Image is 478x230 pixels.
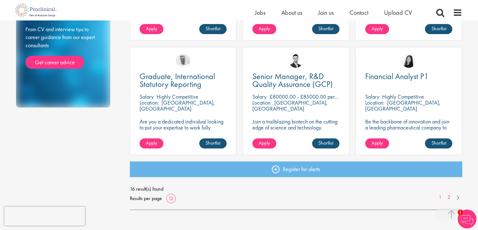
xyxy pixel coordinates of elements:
span: Salary [365,93,379,100]
a: Apply [252,24,276,34]
a: Upload CV [384,9,412,17]
p: Are you a dedicated individual looking to put your expertise to work fully flexibly in a hybrid p... [140,118,227,136]
a: Shortlist [312,24,339,34]
img: Chatbot [458,210,476,228]
span: Apply [371,25,383,32]
p: Highly Competitive [157,93,198,100]
a: Apply [365,138,389,148]
p: [GEOGRAPHIC_DATA], [GEOGRAPHIC_DATA] [252,99,328,112]
span: Apply [146,140,157,146]
a: Shortlist [199,24,227,34]
a: Register for alerts [130,161,462,177]
a: Senior Manager, R&D Quality Assurance (GCP) [252,72,339,88]
span: 1 [458,210,463,215]
p: [GEOGRAPHIC_DATA], [GEOGRAPHIC_DATA] [140,99,215,112]
img: Joshua Bye [176,54,190,68]
span: Location: [140,99,159,106]
span: Apply [146,25,157,32]
a: Jobs [255,9,266,17]
span: 16 result(s) found [130,184,462,194]
p: Join a trailblazing biotech on the cutting edge of science and technology. [252,118,339,130]
span: Results per page [130,194,162,203]
p: Be the backbone of innovation and join a leading pharmaceutical company to help keep life-changin... [365,118,452,142]
img: Numhom Sudsok [402,54,416,68]
span: Location: [252,99,272,106]
a: 1 [436,194,445,201]
a: Shortlist [425,24,452,34]
span: Apply [371,140,383,146]
a: Get career advice [25,56,84,69]
a: 12 [166,195,176,202]
div: From CV and interview tips to career guidance from our expert consultants [25,25,101,69]
a: Apply [365,24,389,34]
img: Joshua Godden [289,54,303,68]
a: Shortlist [425,138,452,148]
p: £80000.00 - £85000.00 per annum [269,93,350,100]
span: Financial Analyst P1 [365,71,429,82]
a: Contact [349,9,368,17]
span: Apply [259,140,270,146]
p: Highly Competitive [382,93,424,100]
span: Senior Manager, R&D Quality Assurance (GCP) [252,71,333,89]
span: Location: [365,99,384,106]
span: Apply [259,25,270,32]
p: [GEOGRAPHIC_DATA], [GEOGRAPHIC_DATA] [365,99,441,112]
a: Apply [252,138,276,148]
span: Salary [140,93,154,100]
a: Shortlist [312,138,339,148]
a: Shortlist [199,138,227,148]
span: Graduate, International Statutory Reporting [140,71,215,89]
a: Financial Analyst P1 [365,72,452,80]
iframe: reCAPTCHA [4,207,85,226]
a: Graduate, International Statutory Reporting [140,72,227,88]
a: Apply [140,24,163,34]
a: Join us [318,9,334,17]
span: Salary [252,93,266,100]
a: About us [281,9,302,17]
a: Apply [140,138,163,148]
a: 2 [444,194,453,201]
